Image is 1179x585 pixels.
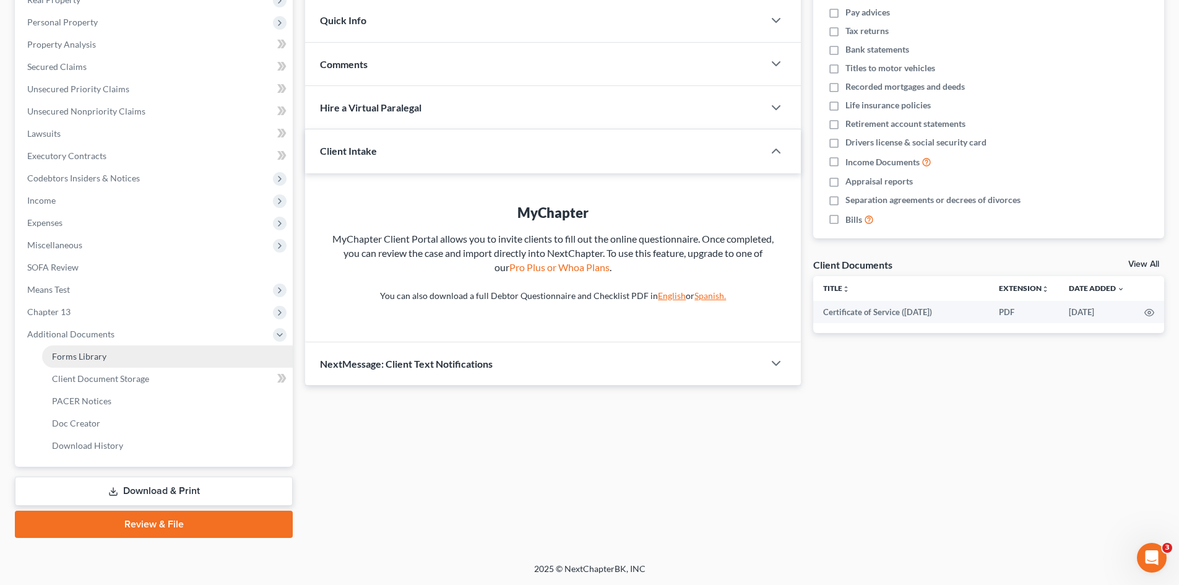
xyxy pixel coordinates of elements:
[27,128,61,139] span: Lawsuits
[845,6,890,19] span: Pay advices
[1128,260,1159,269] a: View All
[42,412,293,435] a: Doc Creator
[15,511,293,538] a: Review & File
[52,418,100,428] span: Doc Creator
[989,301,1059,323] td: PDF
[17,256,293,279] a: SOFA Review
[320,358,493,370] span: NextMessage: Client Text Notifications
[320,102,421,113] span: Hire a Virtual Paralegal
[1069,284,1125,293] a: Date Added expand_more
[27,284,70,295] span: Means Test
[52,440,123,451] span: Download History
[237,563,943,585] div: 2025 © NextChapterBK, INC
[845,156,920,168] span: Income Documents
[823,284,850,293] a: Titleunfold_more
[999,284,1049,293] a: Extensionunfold_more
[17,33,293,56] a: Property Analysis
[1117,285,1125,293] i: expand_more
[27,106,145,116] span: Unsecured Nonpriority Claims
[845,80,965,93] span: Recorded mortgages and deeds
[845,136,987,149] span: Drivers license & social security card
[42,345,293,368] a: Forms Library
[27,329,114,339] span: Additional Documents
[330,290,776,302] p: You can also download a full Debtor Questionnaire and Checklist PDF in or
[27,17,98,27] span: Personal Property
[845,175,913,188] span: Appraisal reports
[52,396,111,406] span: PACER Notices
[1042,285,1049,293] i: unfold_more
[658,290,686,301] a: English
[845,118,965,130] span: Retirement account statements
[27,61,87,72] span: Secured Claims
[845,43,909,56] span: Bank statements
[27,173,140,183] span: Codebtors Insiders & Notices
[42,368,293,390] a: Client Document Storage
[845,99,931,111] span: Life insurance policies
[813,258,892,271] div: Client Documents
[27,306,71,317] span: Chapter 13
[845,214,862,226] span: Bills
[17,123,293,145] a: Lawsuits
[845,194,1021,206] span: Separation agreements or decrees of divorces
[17,145,293,167] a: Executory Contracts
[17,100,293,123] a: Unsecured Nonpriority Claims
[27,84,129,94] span: Unsecured Priority Claims
[842,285,850,293] i: unfold_more
[320,58,368,70] span: Comments
[27,39,96,50] span: Property Analysis
[330,203,776,222] div: MyChapter
[17,78,293,100] a: Unsecured Priority Claims
[15,477,293,506] a: Download & Print
[1059,301,1134,323] td: [DATE]
[1162,543,1172,553] span: 3
[42,435,293,457] a: Download History
[27,217,63,228] span: Expenses
[52,351,106,362] span: Forms Library
[27,262,79,272] span: SOFA Review
[1137,543,1167,573] iframe: Intercom live chat
[27,240,82,250] span: Miscellaneous
[694,290,726,301] a: Spanish.
[509,261,610,273] a: Pro Plus or Whoa Plans
[42,390,293,412] a: PACER Notices
[27,195,56,206] span: Income
[332,233,774,273] span: MyChapter Client Portal allows you to invite clients to fill out the online questionnaire. Once c...
[52,373,149,384] span: Client Document Storage
[320,14,366,26] span: Quick Info
[17,56,293,78] a: Secured Claims
[845,62,935,74] span: Titles to motor vehicles
[27,150,106,161] span: Executory Contracts
[845,25,889,37] span: Tax returns
[320,145,377,157] span: Client Intake
[813,301,989,323] td: Certificate of Service ([DATE])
